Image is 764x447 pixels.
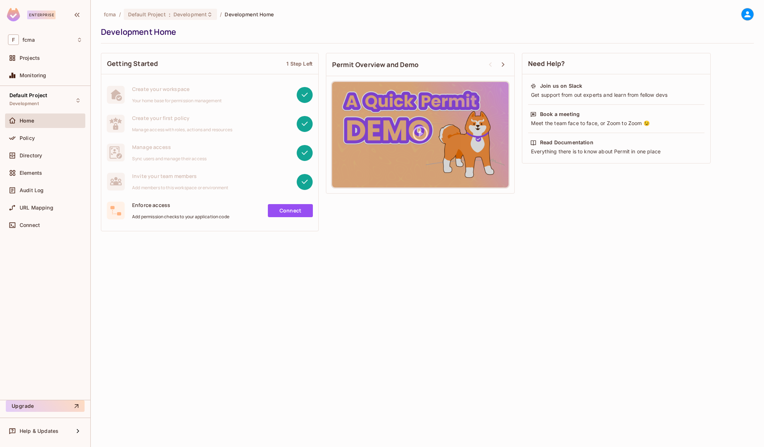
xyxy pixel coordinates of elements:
[107,59,158,68] span: Getting Started
[20,118,34,124] span: Home
[132,86,222,92] span: Create your workspace
[332,60,419,69] span: Permit Overview and Demo
[132,115,232,121] span: Create your first policy
[20,73,46,78] span: Monitoring
[132,214,229,220] span: Add permission checks to your application code
[9,101,39,107] span: Development
[132,202,229,208] span: Enforce access
[530,91,702,99] div: Get support from out experts and learn from fellow devs
[6,400,85,412] button: Upgrade
[101,26,750,37] div: Development Home
[20,187,44,193] span: Audit Log
[23,37,35,43] span: Workspace: fcma
[528,59,565,68] span: Need Help?
[132,127,232,133] span: Manage access with roles, actions and resources
[540,139,593,146] div: Read Documentation
[268,204,313,217] a: Connect
[7,8,20,21] img: SReyMgAAAABJRU5ErkJggg==
[173,11,207,18] span: Development
[20,222,40,228] span: Connect
[220,11,222,18] li: /
[132,173,229,179] span: Invite your team members
[119,11,121,18] li: /
[530,120,702,127] div: Meet the team face to face, or Zoom to Zoom 😉
[530,148,702,155] div: Everything there is to know about Permit in one place
[20,153,42,158] span: Directory
[225,11,274,18] span: Development Home
[104,11,116,18] span: the active workspace
[168,12,171,17] span: :
[132,98,222,104] span: Your home base for permission management
[20,135,35,141] span: Policy
[27,11,56,19] div: Enterprise
[132,156,207,162] span: Sync users and manage their access
[132,185,229,191] span: Add members to this workspace or environment
[9,92,47,98] span: Default Project
[8,34,19,45] span: F
[20,205,53,211] span: URL Mapping
[132,144,207,150] span: Manage access
[128,11,166,18] span: Default Project
[20,170,42,176] span: Elements
[286,60,312,67] div: 1 Step Left
[20,428,58,434] span: Help & Updates
[540,111,580,118] div: Book a meeting
[540,82,582,90] div: Join us on Slack
[20,55,40,61] span: Projects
